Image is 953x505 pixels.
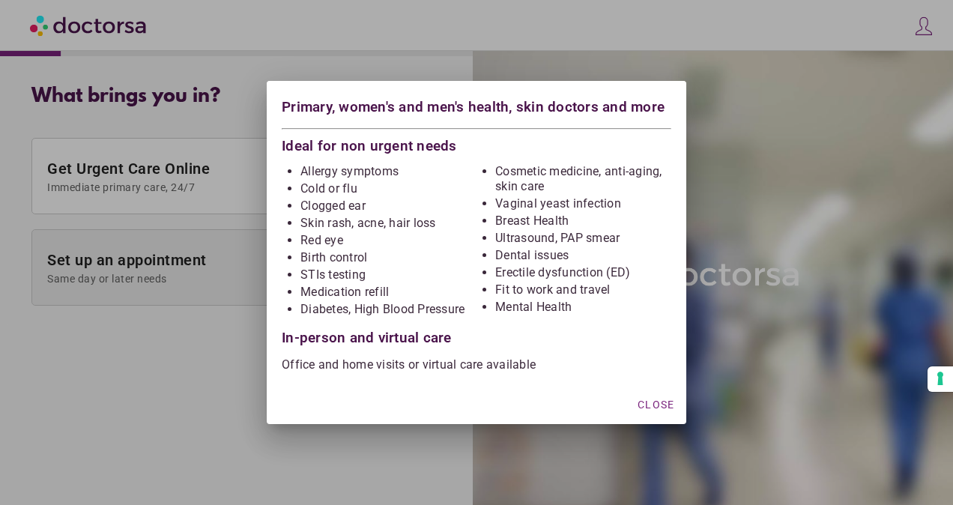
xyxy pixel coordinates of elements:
[495,196,671,211] li: Vaginal yeast infection
[300,216,476,231] li: Skin rash, acne, hair loss
[495,282,671,297] li: Fit to work and travel
[300,250,476,265] li: Birth control
[300,285,476,300] li: Medication refill
[300,302,476,317] li: Diabetes, High Blood Pressure
[495,231,671,246] li: Ultrasound, PAP smear
[632,391,680,418] button: Close
[495,248,671,263] li: Dental issues
[282,96,671,122] div: Primary, women's and men's health, skin doctors and more
[300,164,476,179] li: Allergy symptoms
[928,366,953,392] button: Your consent preferences for tracking technologies
[300,199,476,214] li: Clogged ear
[282,357,671,372] p: Office and home visits or virtual care available
[495,214,671,229] li: Breast Health
[300,181,476,196] li: Cold or flu
[495,164,671,194] li: Cosmetic medicine, anti-aging, skin care
[300,267,476,282] li: STIs testing
[282,319,671,345] div: In-person and virtual care
[300,233,476,248] li: Red eye
[282,135,671,154] div: Ideal for non urgent needs
[495,265,671,280] li: Erectile dysfunction (ED)
[638,399,674,411] span: Close
[495,300,671,315] li: Mental Health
